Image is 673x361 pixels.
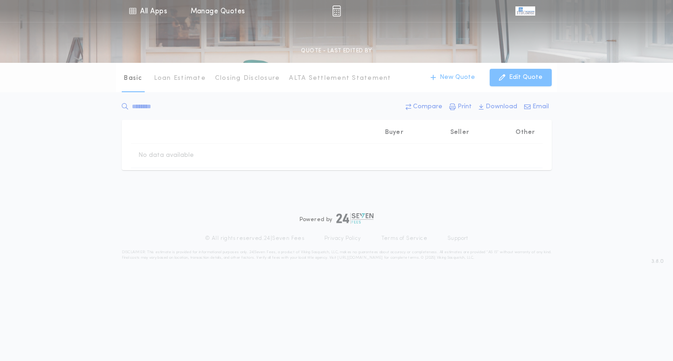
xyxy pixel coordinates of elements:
[521,99,552,115] button: Email
[509,73,543,82] p: Edit Quote
[413,102,442,111] p: Compare
[337,256,383,260] a: [URL][DOMAIN_NAME]
[324,235,361,242] a: Privacy Policy
[515,128,535,137] p: Other
[447,99,475,115] button: Print
[154,74,206,83] p: Loan Estimate
[122,250,552,261] p: DISCLAIMER: This estimate is provided for informational purposes only. 24|Seven Fees, a product o...
[490,69,552,86] button: Edit Quote
[486,102,517,111] p: Download
[532,102,549,111] p: Email
[301,46,372,56] p: QUOTE - LAST EDITED BY
[450,128,469,137] p: Seller
[421,69,484,86] button: New Quote
[515,6,535,16] img: vs-icon
[332,6,341,17] img: img
[381,235,427,242] a: Terms of Service
[289,74,391,83] p: ALTA Settlement Statement
[476,99,520,115] button: Download
[205,235,304,242] p: © All rights reserved. 24|Seven Fees
[336,213,374,224] img: logo
[385,128,403,137] p: Buyer
[124,74,142,83] p: Basic
[131,144,201,167] td: No data available
[440,73,475,82] p: New Quote
[215,74,280,83] p: Closing Disclosure
[447,235,468,242] a: Support
[403,99,445,115] button: Compare
[458,102,472,111] p: Print
[651,257,664,266] span: 3.8.0
[300,213,374,224] div: Powered by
